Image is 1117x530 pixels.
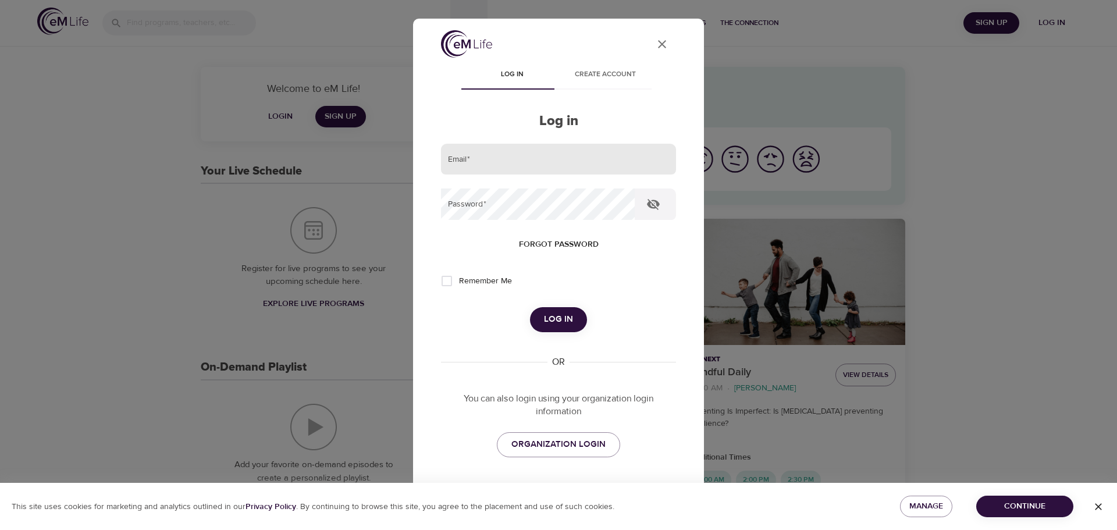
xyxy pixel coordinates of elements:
[441,392,676,419] p: You can also login using your organization login information
[441,113,676,130] h2: Log in
[986,499,1064,514] span: Continue
[544,312,573,327] span: Log in
[565,69,645,81] span: Create account
[530,307,587,332] button: Log in
[648,30,676,58] button: close
[441,30,492,58] img: logo
[909,499,943,514] span: Manage
[246,501,296,512] b: Privacy Policy
[519,237,599,252] span: Forgot password
[514,234,603,255] button: Forgot password
[497,432,620,457] a: ORGANIZATION LOGIN
[472,69,552,81] span: Log in
[441,62,676,90] div: disabled tabs example
[547,355,570,369] div: OR
[459,275,512,287] span: Remember Me
[511,437,606,452] span: ORGANIZATION LOGIN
